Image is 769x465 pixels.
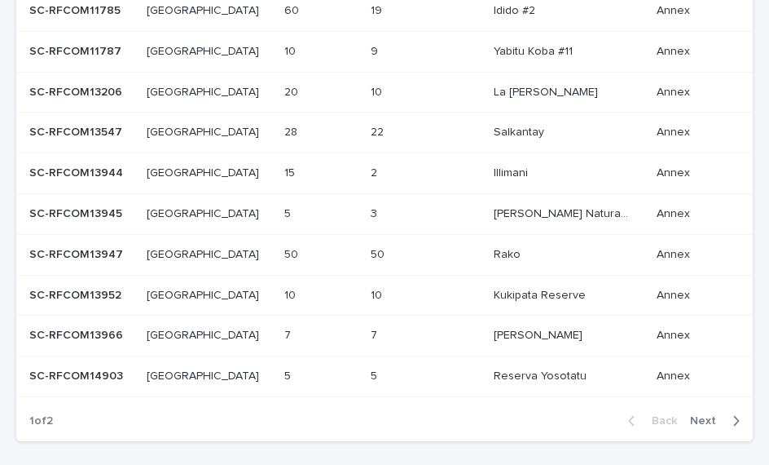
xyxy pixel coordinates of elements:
p: 5 [284,366,294,383]
p: 20 [284,82,301,100]
p: 10 [284,286,299,303]
p: 1 of 2 [16,401,66,441]
p: Yabitu Koba #11 [494,42,576,59]
p: SC-RFCOM14903 [29,366,126,383]
p: 7 [284,325,294,343]
tr: SC-RFCOM13966SC-RFCOM13966 [GEOGRAPHIC_DATA][GEOGRAPHIC_DATA] 77 77 [PERSON_NAME][PERSON_NAME] An... [16,316,753,356]
p: [GEOGRAPHIC_DATA] [147,286,262,303]
p: SC-RFCOM13966 [29,325,126,343]
p: 2 [371,163,380,180]
p: 3 [371,204,380,221]
p: SC-RFCOM13947 [29,245,126,262]
tr: SC-RFCOM13206SC-RFCOM13206 [GEOGRAPHIC_DATA][GEOGRAPHIC_DATA] 2020 1010 La [PERSON_NAME]La [PERSO... [16,72,753,113]
p: 15 [284,163,298,180]
p: Idido #2 [494,1,538,18]
p: Salkantay [494,122,547,139]
p: Kukipata Reserve [494,286,589,303]
p: [GEOGRAPHIC_DATA] [147,1,262,18]
p: Annex [657,325,693,343]
p: Annex [657,82,693,100]
p: 50 [371,245,388,262]
p: 9 [371,42,381,59]
p: [GEOGRAPHIC_DATA] [147,366,262,383]
tr: SC-RFCOM11787SC-RFCOM11787 [GEOGRAPHIC_DATA][GEOGRAPHIC_DATA] 1010 99 Yabitu Koba #11Yabitu Koba ... [16,31,753,72]
p: SC-RFCOM13945 [29,204,125,221]
p: [GEOGRAPHIC_DATA] [147,245,262,262]
p: Annex [657,286,693,303]
p: SC-RFCOM13547 [29,122,125,139]
p: 28 [284,122,301,139]
p: 22 [371,122,387,139]
p: Annex [657,163,693,180]
tr: SC-RFCOM13547SC-RFCOM13547 [GEOGRAPHIC_DATA][GEOGRAPHIC_DATA] 2828 2222 SalkantaySalkantay AnnexA... [16,113,753,153]
p: Reserva Yosotatu [494,366,590,383]
p: SC-RFCOM11785 [29,1,124,18]
p: [GEOGRAPHIC_DATA] [147,163,262,180]
p: [GEOGRAPHIC_DATA] [147,42,262,59]
p: [GEOGRAPHIC_DATA] [147,82,262,100]
p: 10 [371,82,385,100]
p: SC-RFCOM13944 [29,163,126,180]
tr: SC-RFCOM13945SC-RFCOM13945 [GEOGRAPHIC_DATA][GEOGRAPHIC_DATA] 55 33 [PERSON_NAME] Natural Anaerob... [16,193,753,234]
p: [GEOGRAPHIC_DATA] [147,204,262,221]
span: Next [690,415,726,427]
button: Back [615,414,683,428]
p: Annex [657,1,693,18]
p: La [PERSON_NAME] [494,82,601,100]
p: 7 [371,325,380,343]
button: Next [683,414,753,428]
p: Rako [494,245,524,262]
p: [GEOGRAPHIC_DATA] [147,122,262,139]
p: 10 [371,286,385,303]
p: Annex [657,366,693,383]
p: SC-RFCOM13952 [29,286,125,303]
p: Annex [657,122,693,139]
p: Annex [657,204,693,221]
p: 5 [284,204,294,221]
span: Back [642,415,677,427]
p: SC-RFCOM13206 [29,82,125,100]
p: [PERSON_NAME] [494,325,586,343]
p: Rosita Caturra Natural Anaerobic [494,204,633,221]
p: SC-RFCOM11787 [29,42,125,59]
p: [GEOGRAPHIC_DATA] [147,325,262,343]
p: 19 [371,1,385,18]
p: 50 [284,245,301,262]
p: Annex [657,42,693,59]
p: 60 [284,1,302,18]
tr: SC-RFCOM13944SC-RFCOM13944 [GEOGRAPHIC_DATA][GEOGRAPHIC_DATA] 1515 22 IllimaniIllimani AnnexAnnex [16,153,753,194]
p: 10 [284,42,299,59]
p: Illimani [494,163,531,180]
tr: SC-RFCOM14903SC-RFCOM14903 [GEOGRAPHIC_DATA][GEOGRAPHIC_DATA] 55 55 Reserva YosotatuReserva Yosot... [16,356,753,397]
p: Annex [657,245,693,262]
tr: SC-RFCOM13952SC-RFCOM13952 [GEOGRAPHIC_DATA][GEOGRAPHIC_DATA] 1010 1010 Kukipata ReserveKukipata ... [16,275,753,316]
tr: SC-RFCOM13947SC-RFCOM13947 [GEOGRAPHIC_DATA][GEOGRAPHIC_DATA] 5050 5050 RakoRako AnnexAnnex [16,234,753,275]
p: 5 [371,366,380,383]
